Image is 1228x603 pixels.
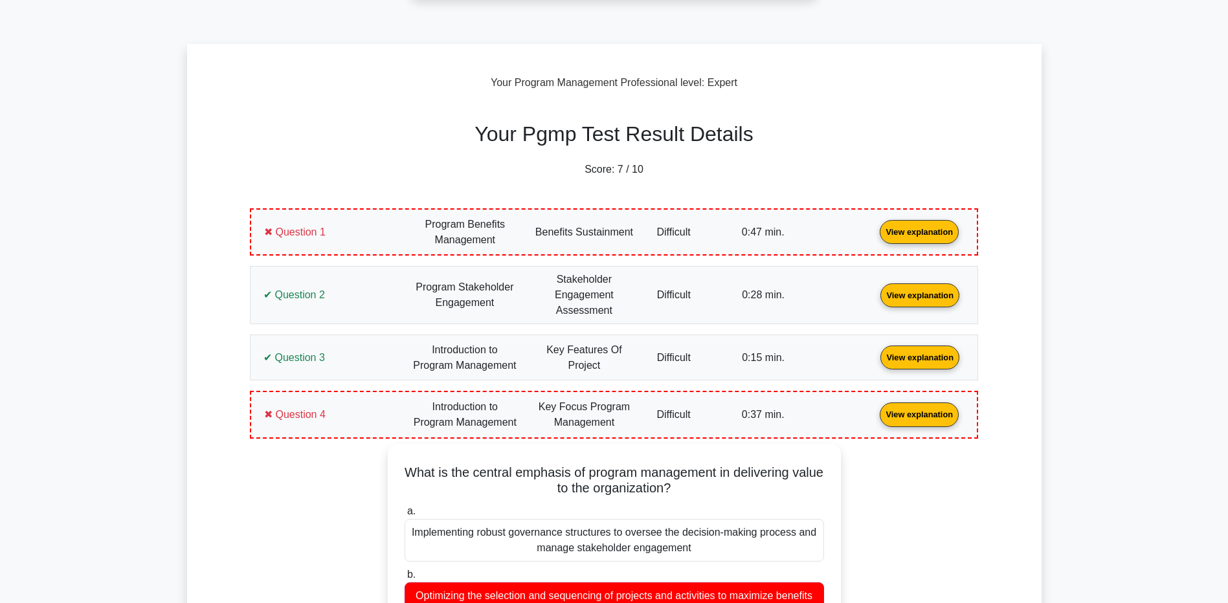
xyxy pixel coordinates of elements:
span: b. [407,569,416,580]
h2: Your Pgmp Test Result Details [242,122,986,146]
span: a. [407,505,416,516]
div: Implementing robust governance structures to oversee the decision-making process and manage stake... [405,519,824,562]
a: View explanation [875,226,964,237]
a: View explanation [875,289,965,300]
a: View explanation [875,408,964,419]
span: Your Program Management Professional level [491,77,702,88]
a: View explanation [875,351,965,362]
div: : Expert [187,75,1042,91]
h5: What is the central emphasis of program management in delivering value to the organization? [403,465,825,496]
